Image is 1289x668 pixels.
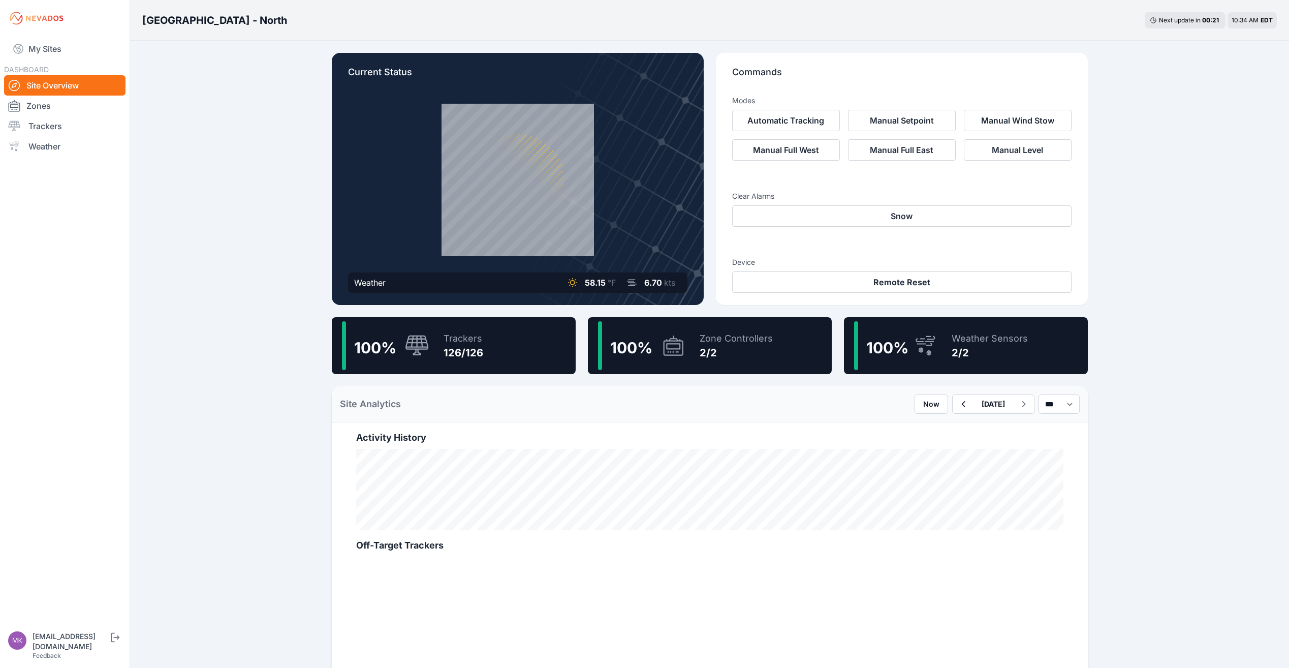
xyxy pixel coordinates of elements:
a: Weather [4,136,125,157]
div: Trackers [444,331,483,346]
nav: Breadcrumb [142,7,287,34]
a: My Sites [4,37,125,61]
a: 100%Zone Controllers2/2 [588,317,832,374]
a: Zones [4,96,125,116]
button: [DATE] [973,395,1013,413]
div: 00 : 21 [1202,16,1220,24]
a: Trackers [4,116,125,136]
img: Nevados [8,10,65,26]
span: Next update in [1159,16,1201,24]
span: °F [608,278,616,288]
span: 58.15 [585,278,606,288]
button: Snow [732,205,1072,227]
h2: Off-Target Trackers [356,538,1063,553]
button: Automatic Tracking [732,110,840,131]
span: 6.70 [644,278,662,288]
span: EDT [1261,16,1273,24]
button: Manual Setpoint [848,110,956,131]
button: Manual Full East [848,139,956,161]
button: Manual Full West [732,139,840,161]
button: Now [915,394,948,414]
h3: Clear Alarms [732,191,1072,201]
h3: [GEOGRAPHIC_DATA] - North [142,13,287,27]
div: Weather Sensors [952,331,1028,346]
div: Zone Controllers [700,331,773,346]
span: 100 % [866,339,908,357]
span: 10:34 AM [1232,16,1259,24]
a: Site Overview [4,75,125,96]
div: 2/2 [952,346,1028,360]
button: Remote Reset [732,271,1072,293]
a: 100%Weather Sensors2/2 [844,317,1088,374]
div: [EMAIL_ADDRESS][DOMAIN_NAME] [33,631,109,652]
a: Feedback [33,652,61,659]
a: 100%Trackers126/126 [332,317,576,374]
span: DASHBOARD [4,65,49,74]
div: 2/2 [700,346,773,360]
h3: Device [732,257,1072,267]
h3: Modes [732,96,755,106]
span: kts [664,278,675,288]
h2: Site Analytics [340,397,401,411]
div: Weather [354,277,386,289]
img: mkowalski@gspp.com [8,631,26,650]
p: Commands [732,65,1072,87]
button: Manual Wind Stow [964,110,1072,131]
span: 100 % [354,339,396,357]
div: 126/126 [444,346,483,360]
span: 100 % [610,339,652,357]
h2: Activity History [356,431,1063,445]
p: Current Status [348,65,687,87]
button: Manual Level [964,139,1072,161]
